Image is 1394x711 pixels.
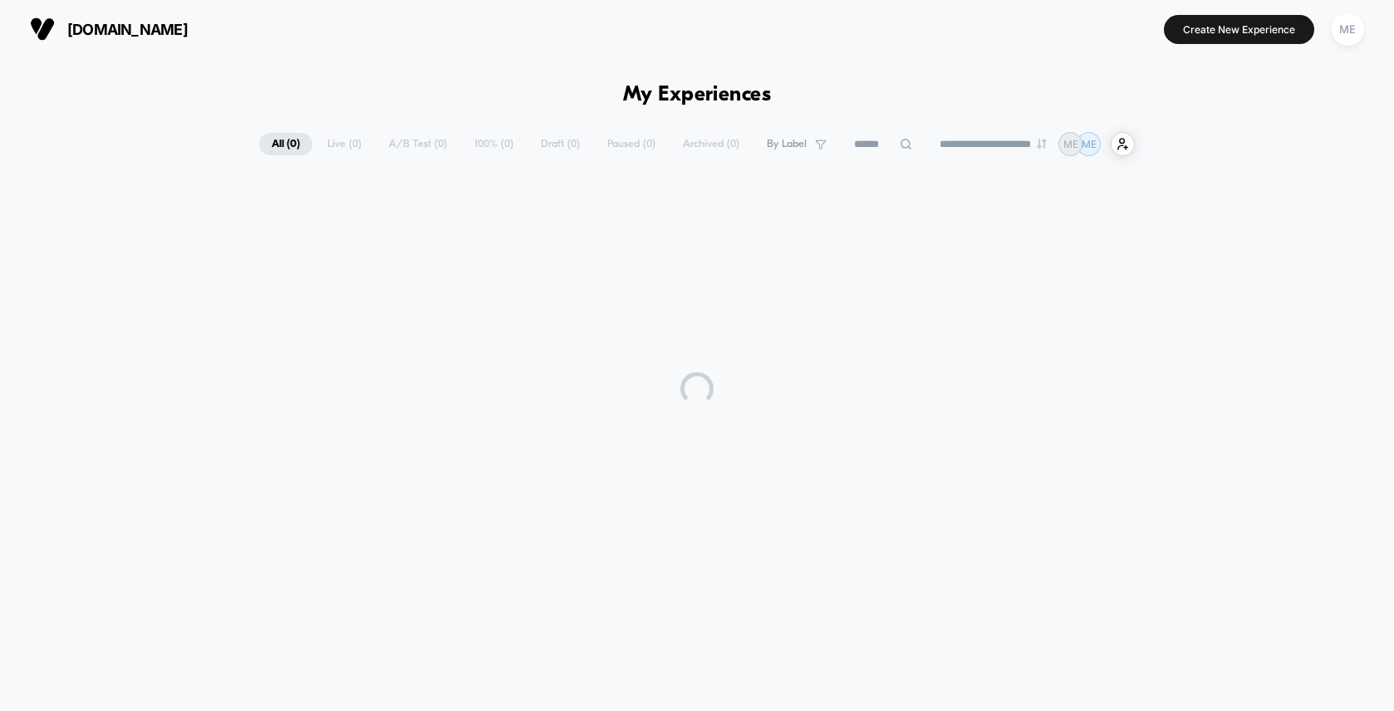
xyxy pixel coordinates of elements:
[1332,13,1364,46] div: ME
[1327,12,1369,47] button: ME
[25,16,193,42] button: [DOMAIN_NAME]
[67,21,188,38] span: [DOMAIN_NAME]
[767,138,807,150] span: By Label
[1063,138,1078,150] p: ME
[1164,15,1314,44] button: Create New Experience
[1082,138,1097,150] p: ME
[1037,139,1047,149] img: end
[30,17,55,42] img: Visually logo
[623,83,772,107] h1: My Experiences
[259,133,312,155] span: All ( 0 )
